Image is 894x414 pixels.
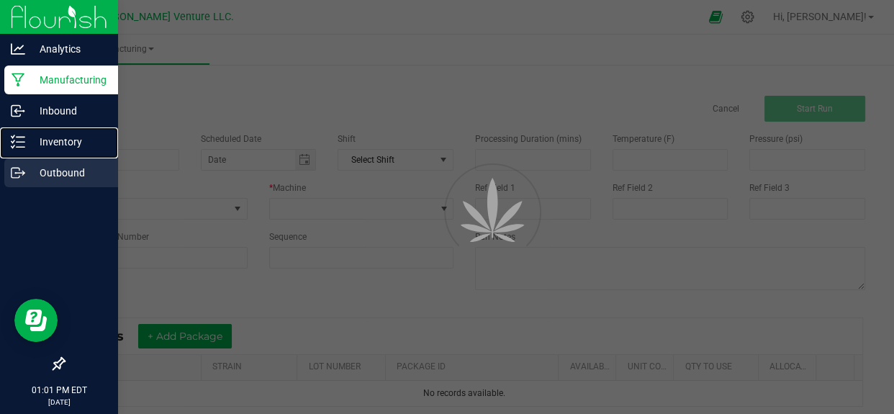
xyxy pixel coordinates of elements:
inline-svg: Inventory [11,135,25,149]
p: Manufacturing [25,71,112,89]
inline-svg: Inbound [11,104,25,118]
p: 01:01 PM EDT [6,384,112,397]
iframe: Resource center [14,299,58,342]
p: Inbound [25,102,112,120]
p: Outbound [25,164,112,181]
p: [DATE] [6,397,112,408]
inline-svg: Manufacturing [11,73,25,87]
inline-svg: Analytics [11,42,25,56]
p: Analytics [25,40,112,58]
inline-svg: Outbound [11,166,25,180]
p: Inventory [25,133,112,150]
